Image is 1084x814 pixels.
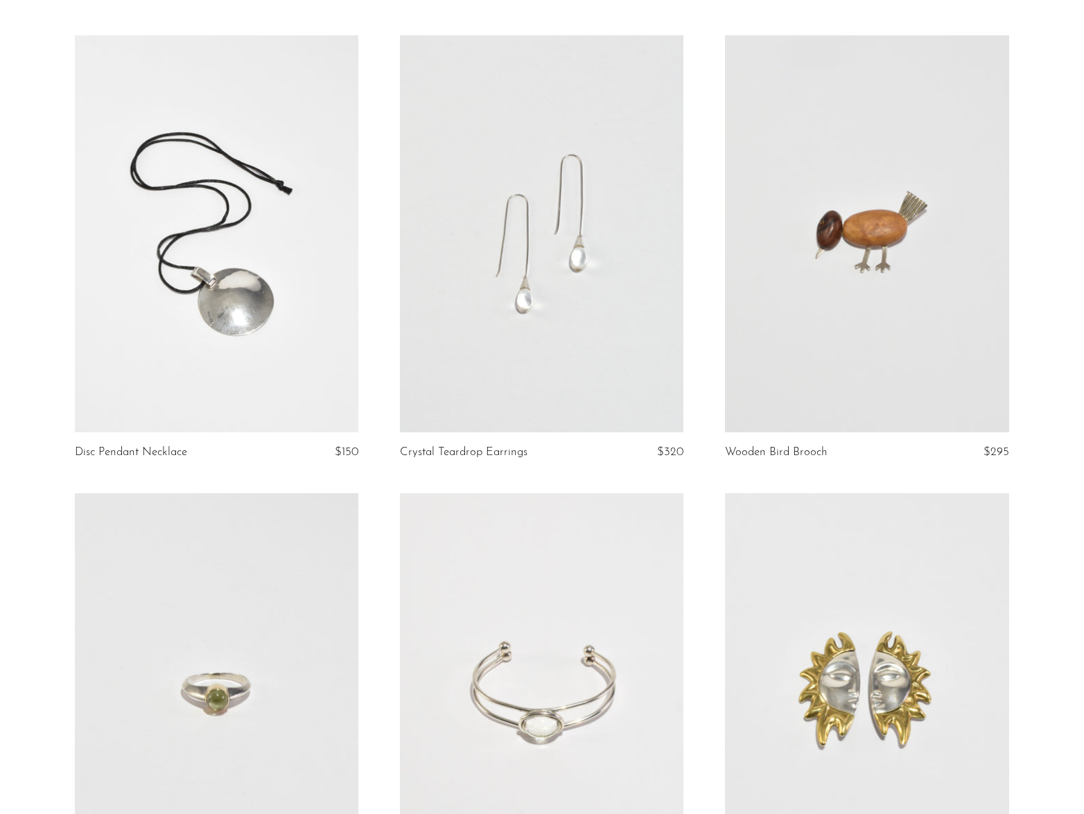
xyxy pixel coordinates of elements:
[335,446,358,458] span: $150
[725,446,828,459] a: Wooden Bird Brooch
[75,446,187,459] a: Disc Pendant Necklace
[984,446,1009,458] span: $295
[400,446,527,459] a: Crystal Teardrop Earrings
[657,446,683,458] span: $320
